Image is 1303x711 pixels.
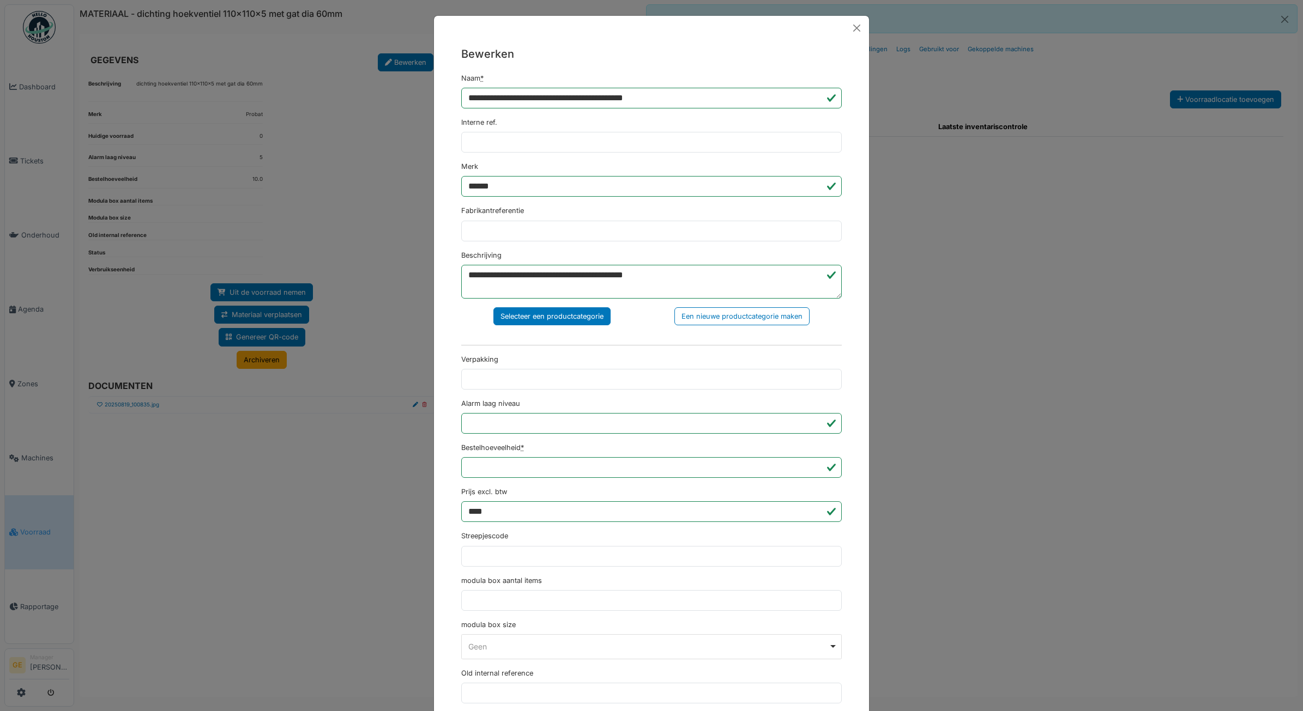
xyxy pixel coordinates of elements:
[849,20,865,36] button: Close
[521,443,524,452] abbr: Verplicht
[461,442,524,453] label: Bestelhoeveelheid
[461,398,520,409] label: Alarm laag niveau
[461,354,498,364] label: Verpakking
[461,46,842,62] h5: Bewerken
[461,73,484,83] label: Naam
[461,161,478,172] label: Merk
[461,117,497,127] label: Interne ref.
[493,307,611,325] div: Selecteer een productcategorie
[461,250,502,260] label: Beschrijving
[461,575,542,586] label: modula box aantal items
[461,668,533,678] label: Old internal reference
[461,487,507,497] label: Prijs excl. btw
[461,531,508,541] label: Streepjescode
[480,74,484,82] abbr: Verplicht
[468,641,829,652] div: Geen
[461,619,516,630] label: modula box size
[461,205,524,216] label: Fabrikantreferentie
[674,307,810,325] div: Een nieuwe productcategorie maken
